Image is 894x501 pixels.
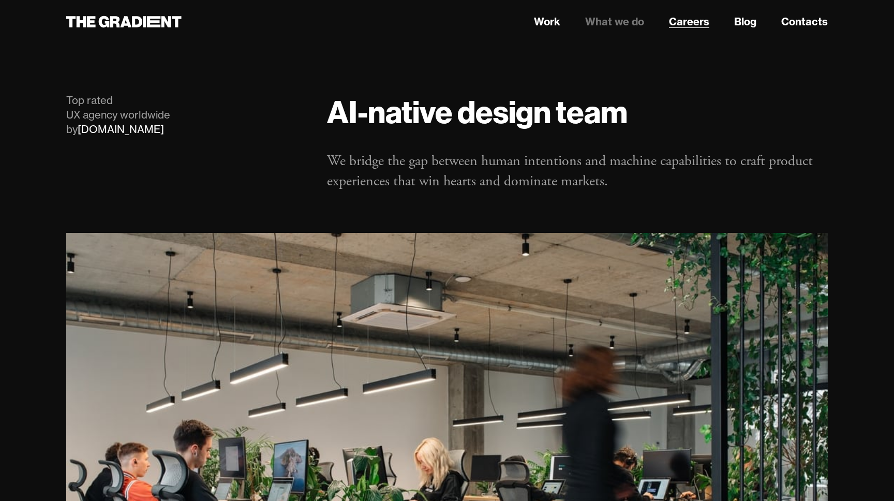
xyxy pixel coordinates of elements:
h1: AI-native design team [327,93,828,130]
a: Careers [669,14,709,30]
a: Blog [734,14,756,30]
p: We bridge the gap between human intentions and machine capabilities to craft product experiences ... [327,151,828,191]
a: Work [534,14,560,30]
div: Top rated UX agency worldwide by [66,93,306,137]
a: [DOMAIN_NAME] [78,123,164,136]
a: Contacts [781,14,828,30]
a: What we do [585,14,644,30]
